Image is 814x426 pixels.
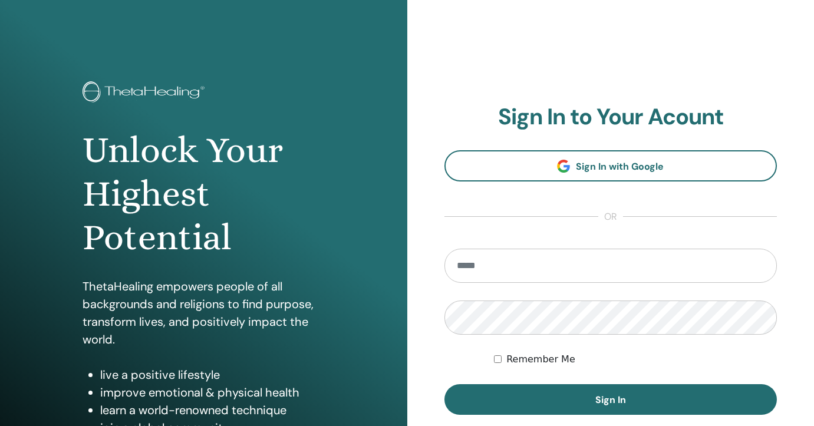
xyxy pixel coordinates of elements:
[444,104,777,131] h2: Sign In to Your Acount
[83,128,324,260] h1: Unlock Your Highest Potential
[100,384,324,401] li: improve emotional & physical health
[444,384,777,415] button: Sign In
[506,352,575,366] label: Remember Me
[576,160,664,173] span: Sign In with Google
[444,150,777,181] a: Sign In with Google
[494,352,777,366] div: Keep me authenticated indefinitely or until I manually logout
[100,401,324,419] li: learn a world-renowned technique
[83,278,324,348] p: ThetaHealing empowers people of all backgrounds and religions to find purpose, transform lives, a...
[598,210,623,224] span: or
[100,366,324,384] li: live a positive lifestyle
[595,394,626,406] span: Sign In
